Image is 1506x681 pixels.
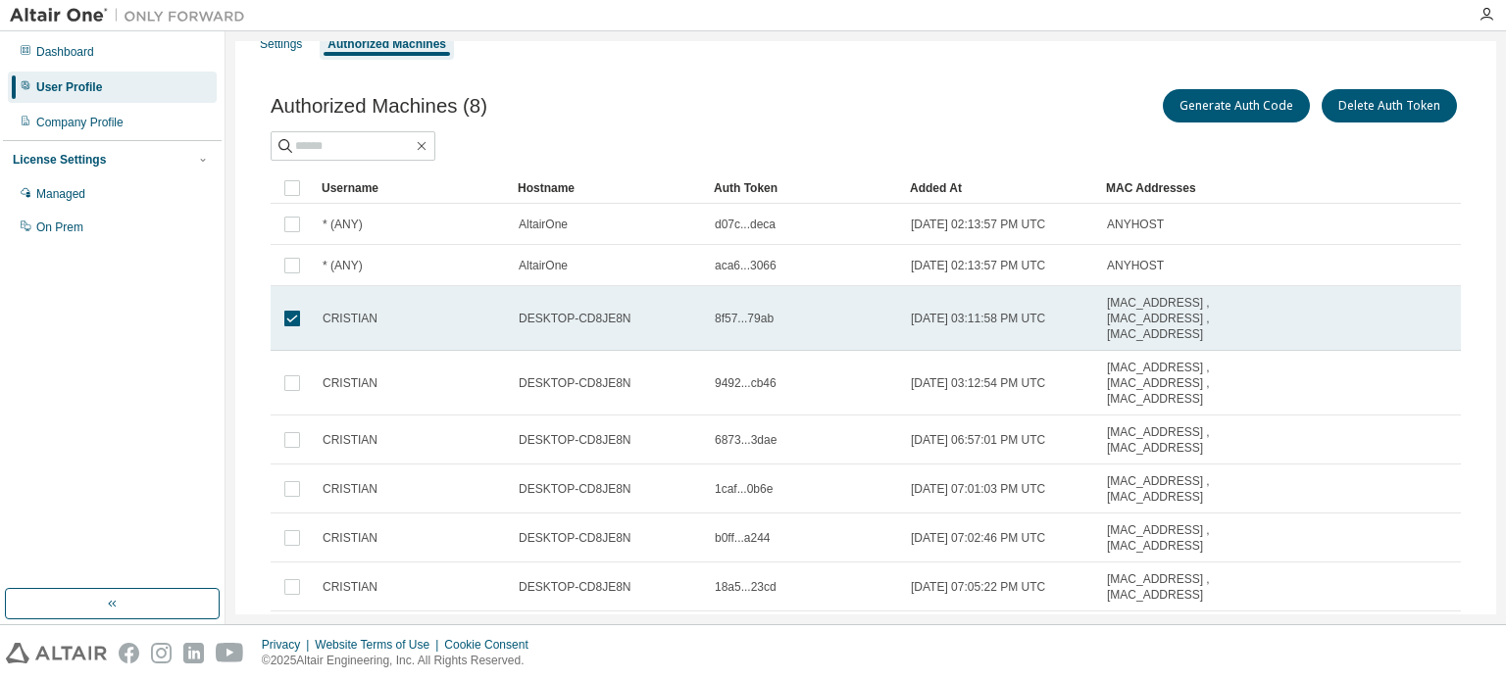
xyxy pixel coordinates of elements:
img: instagram.svg [151,643,172,663]
button: Delete Auth Token [1322,89,1457,122]
span: d07c...deca [715,217,776,232]
div: Settings [260,36,302,52]
span: DESKTOP-CD8JE8N [519,375,630,391]
span: aca6...3066 [715,258,777,273]
div: Website Terms of Use [315,637,444,653]
div: User Profile [36,79,102,95]
span: [MAC_ADDRESS] , [MAC_ADDRESS] [1107,424,1244,456]
span: [DATE] 07:05:22 PM UTC [911,579,1045,595]
span: 6873...3dae [715,432,777,448]
span: CRISTIAN [323,375,377,391]
span: DESKTOP-CD8JE8N [519,530,630,546]
span: [DATE] 07:02:46 PM UTC [911,530,1045,546]
span: CRISTIAN [323,432,377,448]
div: Added At [910,172,1090,204]
div: Hostname [518,172,698,204]
span: CRISTIAN [323,530,377,546]
img: youtube.svg [216,643,244,663]
p: © 2025 Altair Engineering, Inc. All Rights Reserved. [262,653,540,669]
span: CRISTIAN [323,579,377,595]
img: altair_logo.svg [6,643,107,663]
span: b0ff...a244 [715,530,771,546]
div: Dashboard [36,44,94,60]
span: DESKTOP-CD8JE8N [519,311,630,326]
span: 18a5...23cd [715,579,777,595]
span: ANYHOST [1107,258,1164,273]
img: linkedin.svg [183,643,204,663]
img: Altair One [10,6,255,25]
button: Generate Auth Code [1163,89,1310,122]
span: [MAC_ADDRESS] , [MAC_ADDRESS] [1107,522,1244,554]
div: Company Profile [36,115,124,130]
span: Authorized Machines (8) [271,95,487,118]
span: * (ANY) [323,217,363,232]
div: Auth Token [714,172,894,204]
div: License Settings [13,152,106,168]
span: * (ANY) [323,258,363,273]
span: [MAC_ADDRESS] , [MAC_ADDRESS] [1107,473,1244,505]
span: CRISTIAN [323,481,377,497]
span: 9492...cb46 [715,375,777,391]
span: [DATE] 07:01:03 PM UTC [911,481,1045,497]
span: [DATE] 02:13:57 PM UTC [911,258,1045,273]
div: Privacy [262,637,315,653]
span: [MAC_ADDRESS] , [MAC_ADDRESS] , [MAC_ADDRESS] [1107,295,1244,342]
span: ANYHOST [1107,217,1164,232]
span: DESKTOP-CD8JE8N [519,579,630,595]
span: DESKTOP-CD8JE8N [519,481,630,497]
div: Managed [36,186,85,202]
span: AltairOne [519,217,568,232]
div: MAC Addresses [1106,172,1245,204]
span: [MAC_ADDRESS] , [MAC_ADDRESS] [1107,571,1244,603]
div: Cookie Consent [444,637,539,653]
div: Authorized Machines [327,36,446,52]
div: Username [322,172,502,204]
span: [DATE] 03:12:54 PM UTC [911,375,1045,391]
span: 1caf...0b6e [715,481,773,497]
img: facebook.svg [119,643,139,663]
span: [DATE] 02:13:57 PM UTC [911,217,1045,232]
span: DESKTOP-CD8JE8N [519,432,630,448]
span: [MAC_ADDRESS] , [MAC_ADDRESS] , [MAC_ADDRESS] [1107,360,1244,407]
span: 8f57...79ab [715,311,774,326]
span: CRISTIAN [323,311,377,326]
span: [DATE] 03:11:58 PM UTC [911,311,1045,326]
span: [DATE] 06:57:01 PM UTC [911,432,1045,448]
div: On Prem [36,219,83,235]
span: AltairOne [519,258,568,273]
